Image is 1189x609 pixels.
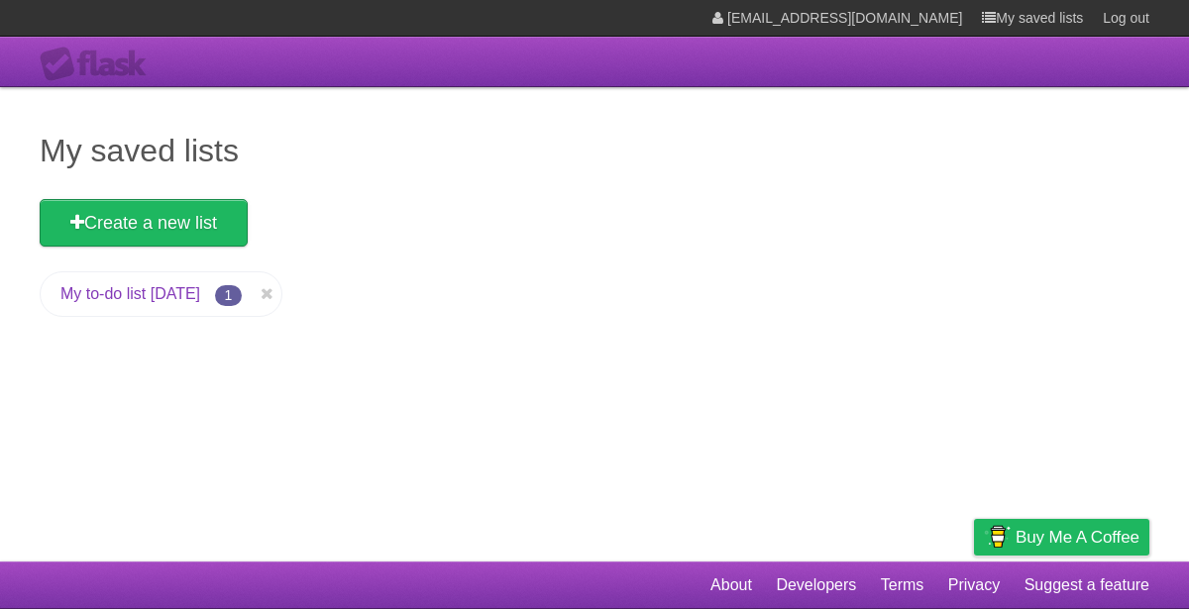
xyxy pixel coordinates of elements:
[40,127,1149,174] h1: My saved lists
[40,47,159,82] div: Flask
[215,285,243,306] span: 1
[40,199,248,247] a: Create a new list
[984,520,1011,554] img: Buy me a coffee
[1025,566,1149,604] a: Suggest a feature
[1016,520,1139,555] span: Buy me a coffee
[710,566,752,604] a: About
[776,566,856,604] a: Developers
[60,285,200,302] a: My to-do list [DATE]
[948,566,1000,604] a: Privacy
[974,519,1149,556] a: Buy me a coffee
[881,566,924,604] a: Terms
